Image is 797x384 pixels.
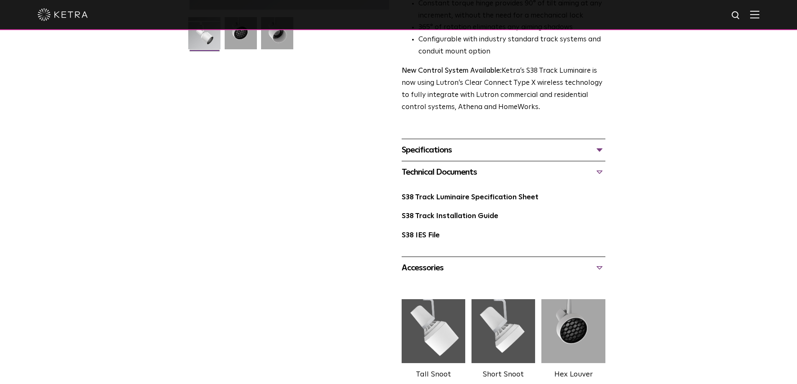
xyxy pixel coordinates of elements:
[402,65,605,114] p: Ketra’s S38 Track Luminaire is now using Lutron’s Clear Connect Type X wireless technology to ful...
[418,34,605,58] li: Configurable with industry standard track systems and conduit mount option
[483,371,524,378] label: Short Snoot
[472,295,535,366] img: 28b6e8ee7e7e92b03ac7
[402,143,605,157] div: Specifications
[261,17,293,56] img: 9e3d97bd0cf938513d6e
[402,295,465,366] img: 561d9251a6fee2cab6f1
[225,17,257,56] img: 3b1b0dc7630e9da69e6b
[188,17,220,56] img: S38-Track-Luminaire-2021-Web-Square
[402,194,538,201] a: S38 Track Luminaire Specification Sheet
[38,8,88,21] img: ketra-logo-2019-white
[402,213,498,220] a: S38 Track Installation Guide
[402,67,502,74] strong: New Control System Available:
[731,10,741,21] img: search icon
[416,371,451,378] label: Tall Snoot
[402,261,605,275] div: Accessories
[750,10,759,18] img: Hamburger%20Nav.svg
[541,295,605,366] img: 3b1b0dc7630e9da69e6b
[402,165,605,179] div: Technical Documents
[554,371,593,378] label: Hex Louver
[402,232,440,239] a: S38 IES File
